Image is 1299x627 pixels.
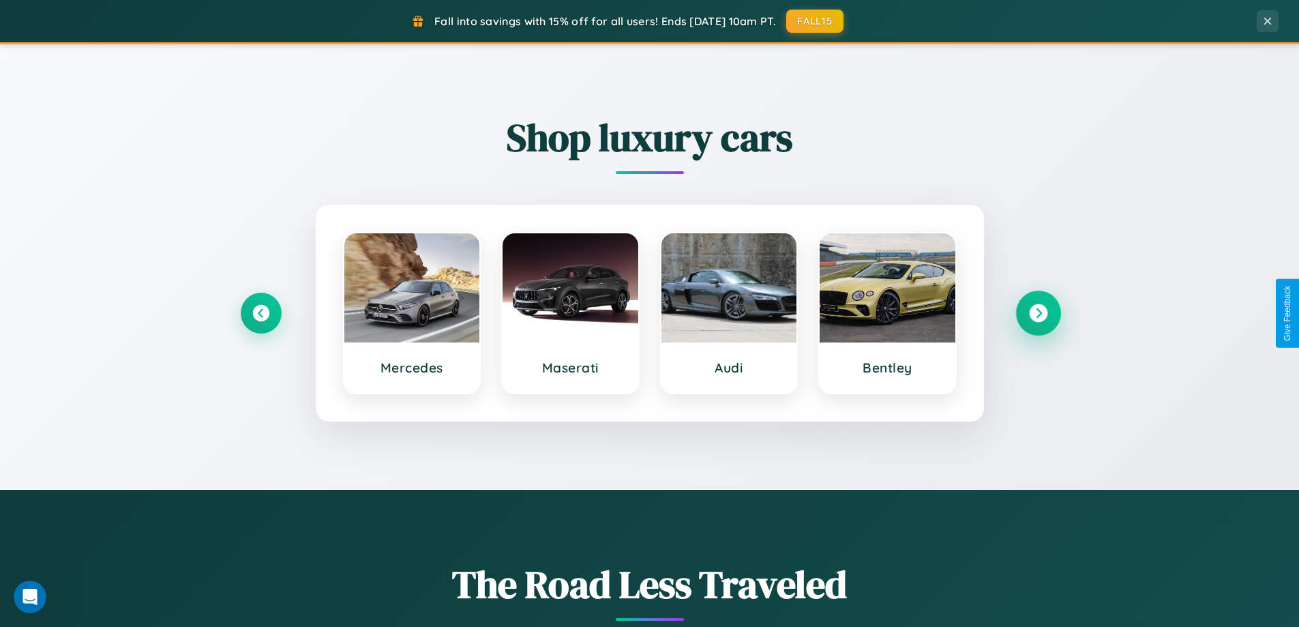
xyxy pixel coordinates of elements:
div: Give Feedback [1283,286,1292,341]
h3: Bentley [833,360,942,376]
h3: Mercedes [358,360,466,376]
button: FALL15 [786,10,843,33]
h2: Shop luxury cars [241,111,1059,164]
h3: Maserati [516,360,625,376]
h3: Audi [675,360,783,376]
iframe: Intercom live chat [14,581,46,613]
span: Fall into savings with 15% off for all users! Ends [DATE] 10am PT. [434,14,776,28]
h1: The Road Less Traveled [241,558,1059,611]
